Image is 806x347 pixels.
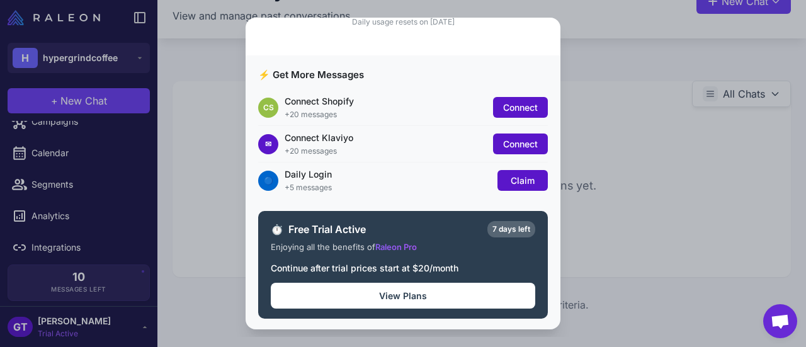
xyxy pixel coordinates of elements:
span: Connect [503,139,538,149]
span: Continue after trial prices start at $20/month [271,263,458,273]
div: ✉ [258,134,278,154]
span: Claim [511,175,535,186]
span: Daily usage resets on [DATE] [352,17,455,26]
div: CS [258,98,278,118]
button: Connect [493,134,548,154]
div: 7 days left [487,221,535,237]
span: Free Trial Active [288,222,482,237]
div: Connect Shopify [285,94,487,108]
button: View Plans [271,283,535,309]
div: 🔵 [258,171,278,191]
div: Enjoying all the benefits of [271,241,535,254]
div: Connect Klaviyo [285,131,487,144]
div: +20 messages [285,109,487,120]
div: +20 messages [285,145,487,157]
div: Daily Login [285,168,491,181]
button: Connect [493,97,548,118]
span: Raleon Pro [375,242,417,252]
div: +5 messages [285,182,491,193]
div: Open chat [763,304,797,338]
h3: ⚡ Get More Messages [258,68,548,82]
span: ⏱️ [271,222,283,237]
span: Connect [503,102,538,113]
button: Claim [497,170,548,191]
